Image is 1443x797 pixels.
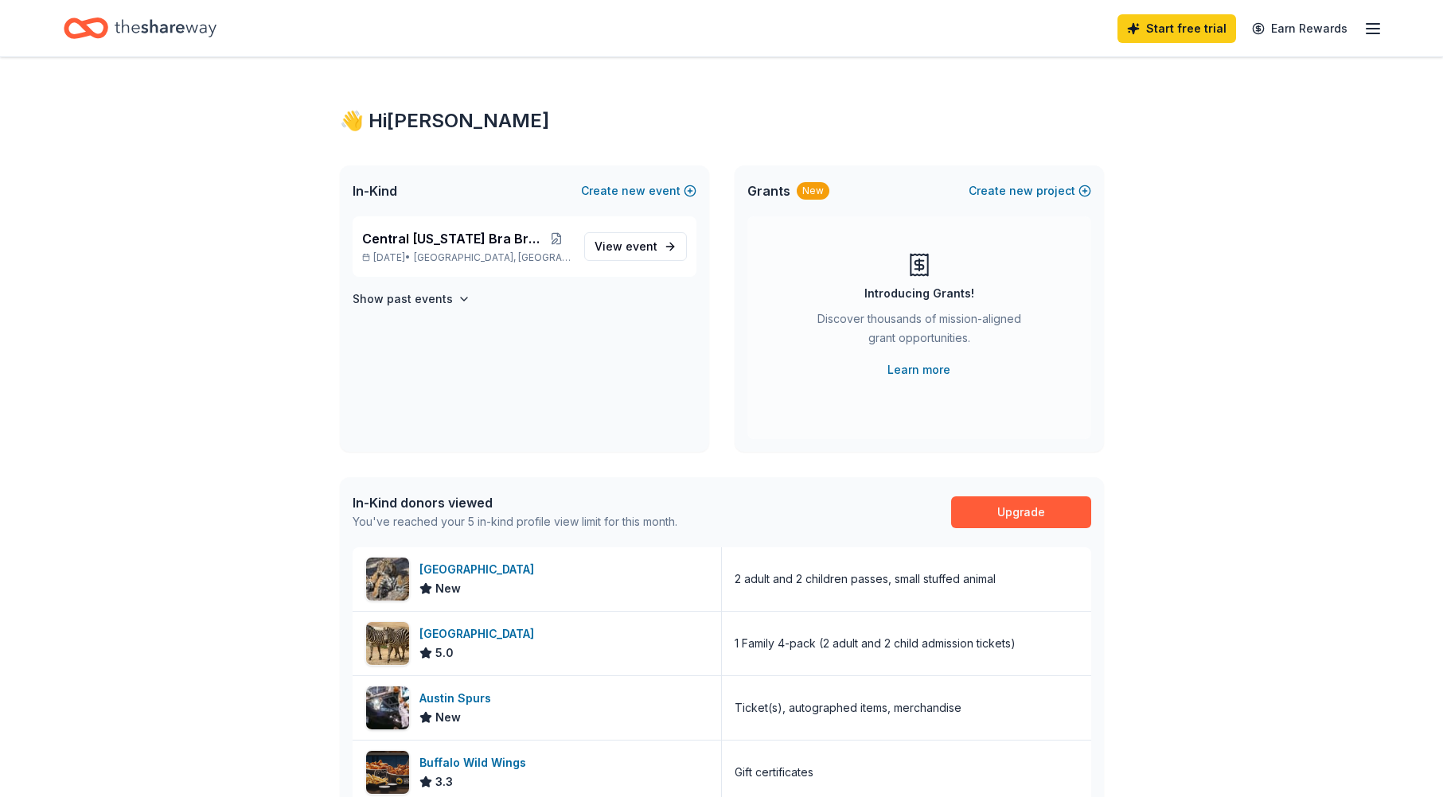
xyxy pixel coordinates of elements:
span: View [595,237,657,256]
span: [GEOGRAPHIC_DATA], [GEOGRAPHIC_DATA] [414,251,571,264]
span: Grants [747,181,790,200]
div: You've reached your 5 in-kind profile view limit for this month. [353,512,677,531]
img: Image for Austin Spurs [366,686,409,729]
span: event [626,239,657,253]
div: Buffalo Wild Wings [419,753,532,772]
a: Learn more [887,360,950,379]
img: Image for Cameron Park Zoo [366,558,409,601]
img: Image for San Antonio Zoo [366,622,409,665]
div: Ticket(s), autographed items, merchandise [735,698,961,717]
div: 👋 Hi [PERSON_NAME] [340,108,1104,134]
span: 3.3 [435,772,453,791]
span: New [435,708,461,727]
span: In-Kind [353,181,397,200]
div: In-Kind donors viewed [353,493,677,512]
div: 1 Family 4-pack (2 adult and 2 child admission tickets) [735,634,1016,653]
span: 5.0 [435,643,454,663]
span: new [622,181,645,200]
a: Start free trial [1117,14,1236,43]
a: Earn Rewards [1242,14,1357,43]
img: Image for Buffalo Wild Wings [366,751,409,794]
span: New [435,579,461,598]
div: New [797,182,829,200]
div: 2 adult and 2 children passes, small stuffed animal [735,570,996,589]
button: Createnewevent [581,181,696,200]
span: Central [US_STATE] Bra Brunch [362,229,543,248]
div: [GEOGRAPHIC_DATA] [419,560,540,579]
div: Discover thousands of mission-aligned grant opportunities. [811,309,1028,354]
button: Show past events [353,290,470,309]
span: new [1009,181,1033,200]
a: View event [584,232,687,261]
div: Gift certificates [735,763,813,782]
div: [GEOGRAPHIC_DATA] [419,624,540,643]
a: Upgrade [951,496,1091,528]
div: Austin Spurs [419,689,497,708]
p: [DATE] • [362,251,571,264]
a: Home [64,10,216,47]
button: Createnewproject [969,181,1091,200]
div: Introducing Grants! [864,284,974,303]
h4: Show past events [353,290,453,309]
